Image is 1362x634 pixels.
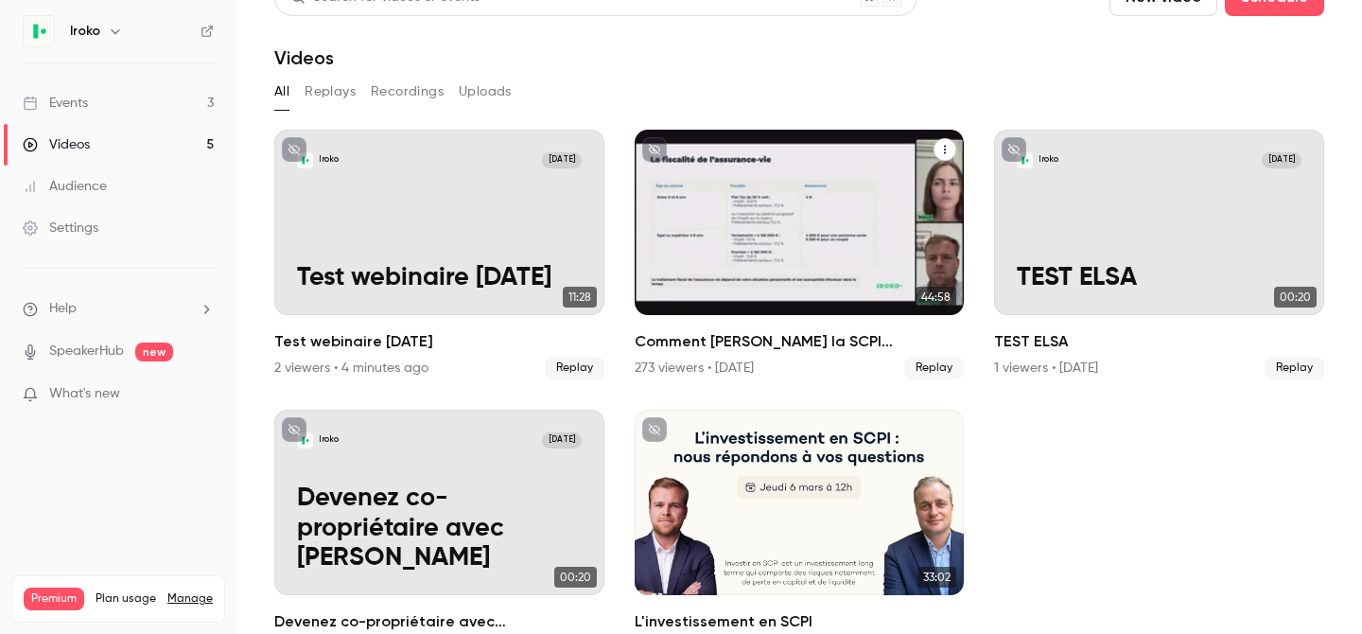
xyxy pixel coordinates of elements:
span: 44:58 [916,287,956,308]
button: Recordings [371,77,444,107]
a: Test webinaire sept. 2025Iroko[DATE]Test webinaire [DATE]11:28Test webinaire [DATE]2 viewers • 4 ... [274,130,604,379]
span: Replay [904,357,964,379]
p: TEST ELSA [1017,263,1302,293]
button: Replays [305,77,356,107]
span: Help [49,299,77,319]
p: Devenez co-propriétaire avec [PERSON_NAME] [297,484,583,573]
h2: TEST ELSA [994,330,1324,353]
p: Test webinaire [DATE] [297,263,583,293]
span: Replay [1265,357,1324,379]
span: 33:02 [917,567,956,588]
div: Videos [23,135,90,154]
p: Iroko [1039,154,1058,166]
button: unpublished [1002,137,1026,162]
div: 2 viewers • 4 minutes ago [274,359,428,378]
p: Iroko [319,434,339,446]
li: TEST ELSA [994,130,1324,379]
span: Plan usage [96,591,156,607]
span: Replay [545,357,604,379]
iframe: Noticeable Trigger [191,386,214,403]
img: Iroko [24,16,54,46]
h2: Comment [PERSON_NAME] la SCPI [PERSON_NAME][DEMOGRAPHIC_DATA] dans un contrat d’assurance-vie ? [635,330,965,353]
div: 273 viewers • [DATE] [635,359,754,378]
div: Audience [23,177,107,196]
h2: Test webinaire [DATE] [274,330,604,353]
span: [DATE] [542,152,582,168]
h2: Devenez co-propriétaire avec [PERSON_NAME] [274,610,604,633]
a: Manage [167,591,213,607]
span: Premium [24,588,84,610]
li: help-dropdown-opener [23,299,214,319]
span: 00:20 [1274,287,1317,308]
button: unpublished [282,137,306,162]
li: Test webinaire sept. 2025 [274,130,604,379]
h1: Videos [274,46,334,69]
a: TEST ELSAIroko[DATE]TEST ELSA00:20TEST ELSA1 viewers • [DATE]Replay [994,130,1324,379]
h6: Iroko [70,22,100,41]
span: 00:20 [554,567,597,588]
span: [DATE] [542,432,582,449]
div: 1 viewers • [DATE] [994,359,1098,378]
button: Uploads [459,77,512,107]
span: What's new [49,384,120,404]
span: 11:28 [563,287,597,308]
div: Settings [23,219,98,238]
button: unpublished [642,137,667,162]
button: All [274,77,289,107]
span: new [135,343,173,361]
div: Events [23,94,88,113]
button: unpublished [282,417,306,442]
h2: L'investissement en SCPI [635,610,965,633]
a: SpeakerHub [49,342,124,361]
p: Iroko [319,154,339,166]
li: Comment loger la SCPI Iroko Zen dans un contrat d’assurance-vie ? [635,130,965,379]
button: unpublished [642,417,667,442]
span: [DATE] [1262,152,1301,168]
a: 44:58Comment [PERSON_NAME] la SCPI [PERSON_NAME][DEMOGRAPHIC_DATA] dans un contrat d’assurance-vi... [635,130,965,379]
